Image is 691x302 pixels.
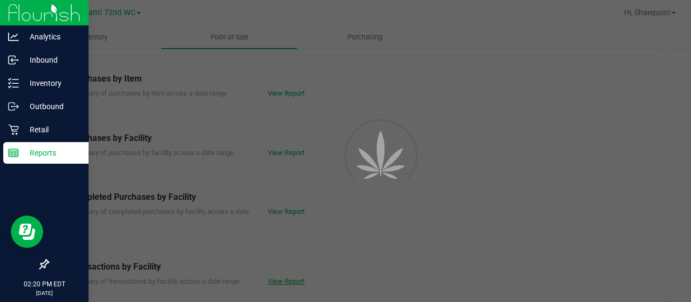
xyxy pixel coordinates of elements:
p: Retail [19,123,84,136]
p: 02:20 PM EDT [5,279,84,289]
inline-svg: Inventory [8,78,19,89]
p: Outbound [19,100,84,113]
inline-svg: Inbound [8,55,19,65]
p: Inbound [19,53,84,66]
p: Reports [19,146,84,159]
p: Inventory [19,77,84,90]
inline-svg: Analytics [8,31,19,42]
p: Analytics [19,30,84,43]
inline-svg: Outbound [8,101,19,112]
inline-svg: Reports [8,147,19,158]
iframe: Resource center [11,216,43,248]
inline-svg: Retail [8,124,19,135]
p: [DATE] [5,289,84,297]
